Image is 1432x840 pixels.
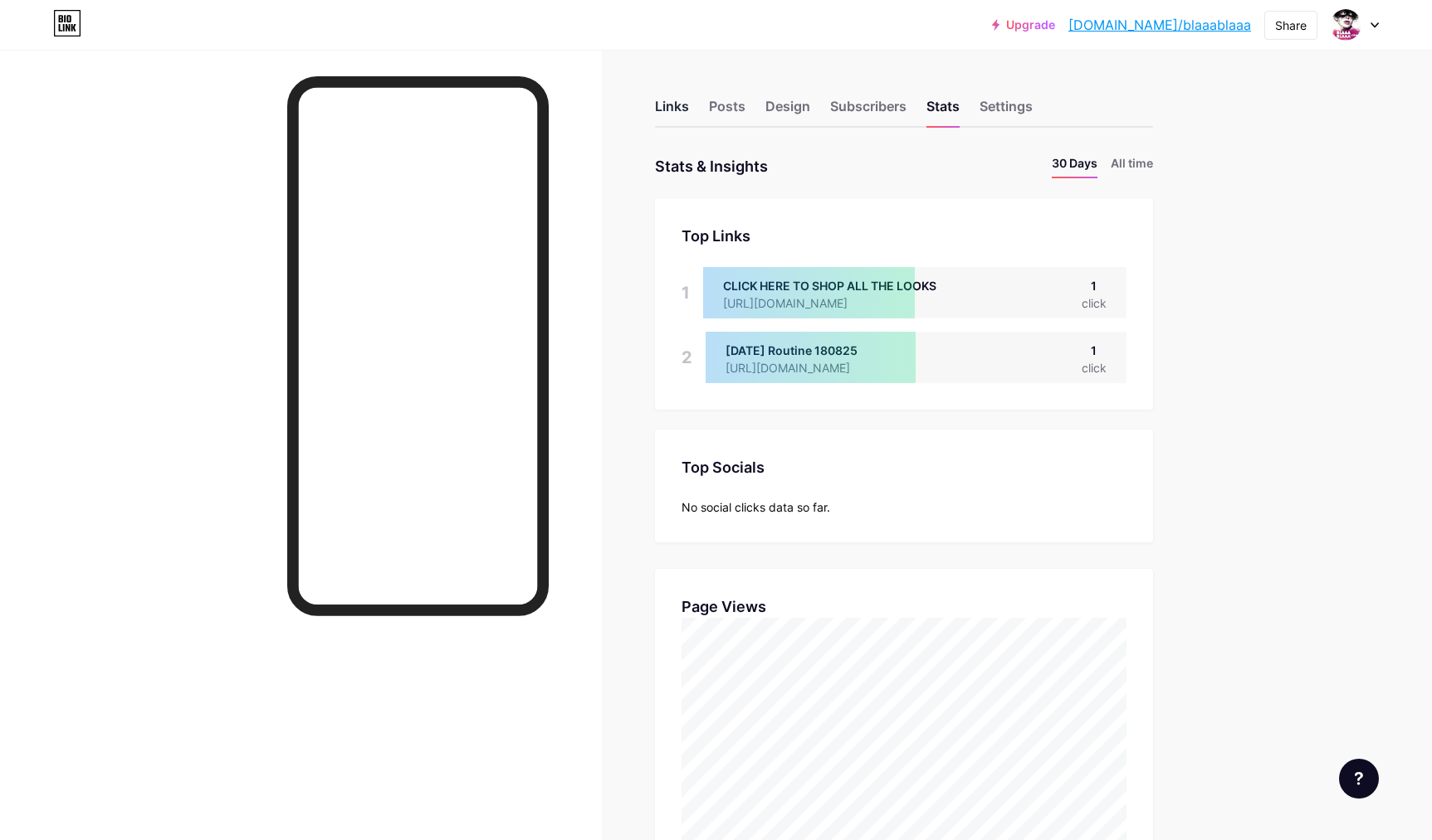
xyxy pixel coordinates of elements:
[682,498,1127,516] div: No social clicks data so far.
[682,225,1127,247] div: Top Links
[1111,154,1153,178] li: All time
[980,96,1033,126] div: Settings
[1082,277,1107,294] div: 1
[926,96,960,126] div: Stats
[682,267,690,318] div: 1
[682,332,692,383] div: 2
[655,96,689,126] div: Links
[1052,154,1097,178] li: 30 Days
[709,96,745,126] div: Posts
[1082,294,1107,312] div: click
[1082,359,1107,376] div: click
[682,456,1127,478] div: Top Socials
[765,96,810,126] div: Design
[992,18,1055,32] a: Upgrade
[1330,9,1361,41] img: blaaablaaa
[830,96,907,126] div: Subscribers
[1275,17,1307,34] div: Share
[655,154,768,178] div: Stats & Insights
[1068,15,1251,35] a: [DOMAIN_NAME]/blaaablaaa
[1082,342,1107,359] div: 1
[682,595,1127,618] div: Page Views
